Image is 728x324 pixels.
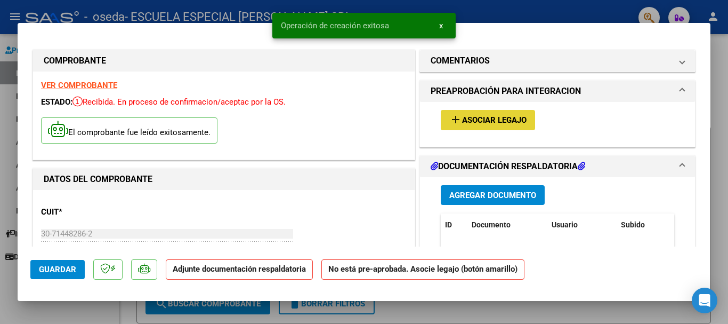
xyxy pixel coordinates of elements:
button: Asociar Legajo [441,110,535,130]
mat-expansion-panel-header: PREAPROBACIÓN PARA INTEGRACION [420,81,695,102]
span: ID [445,220,452,229]
span: Recibida. En proceso de confirmacion/aceptac por la OS. [72,97,286,107]
datatable-header-cell: Acción [670,214,723,236]
span: Documento [472,220,511,229]
strong: Adjunte documentación respaldatoria [173,264,306,274]
button: Agregar Documento [441,185,545,205]
div: PREAPROBACIÓN PARA INTEGRACION [420,102,695,146]
datatable-header-cell: Usuario [547,214,617,236]
span: Guardar [39,265,76,274]
h1: DOCUMENTACIÓN RESPALDATORIA [431,160,585,173]
h1: COMENTARIOS [431,54,490,67]
span: Usuario [552,220,578,229]
a: VER COMPROBANTE [41,81,117,90]
strong: DATOS DEL COMPROBANTE [44,174,152,184]
p: CUIT [41,206,151,218]
mat-expansion-panel-header: COMENTARIOS [420,50,695,72]
div: Open Intercom Messenger [692,288,717,313]
span: x [439,21,443,30]
strong: No está pre-aprobada. Asocie legajo (botón amarillo) [321,259,524,280]
mat-expansion-panel-header: DOCUMENTACIÓN RESPALDATORIA [420,156,695,177]
p: El comprobante fue leído exitosamente. [41,117,217,144]
strong: COMPROBANTE [44,56,106,66]
datatable-header-cell: ID [441,214,467,236]
button: x [431,16,451,35]
mat-icon: add [449,113,462,126]
datatable-header-cell: Documento [467,214,547,236]
span: ESTADO: [41,97,72,107]
span: Agregar Documento [449,191,536,200]
span: Subido [621,220,645,229]
datatable-header-cell: Subido [617,214,670,236]
span: Operación de creación exitosa [281,20,389,31]
h1: PREAPROBACIÓN PARA INTEGRACION [431,85,581,98]
button: Guardar [30,260,85,279]
span: Asociar Legajo [462,116,527,125]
